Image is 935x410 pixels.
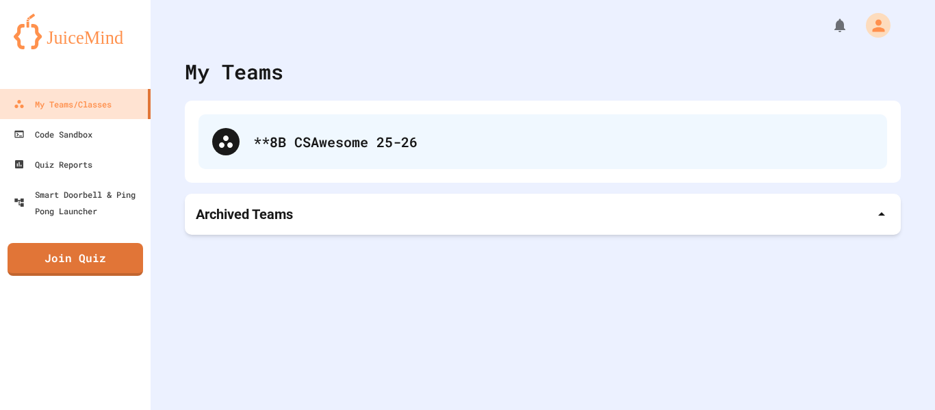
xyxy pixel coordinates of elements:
div: My Notifications [806,14,851,37]
div: My Account [851,10,894,41]
div: My Teams/Classes [14,96,112,112]
div: Quiz Reports [14,156,92,172]
p: Archived Teams [196,205,293,224]
div: **8B CSAwesome 25-26 [253,131,873,152]
img: logo-orange.svg [14,14,137,49]
a: Join Quiz [8,243,143,276]
div: My Teams [185,56,283,87]
div: Code Sandbox [14,126,92,142]
div: Smart Doorbell & Ping Pong Launcher [14,186,145,219]
div: **8B CSAwesome 25-26 [198,114,887,169]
